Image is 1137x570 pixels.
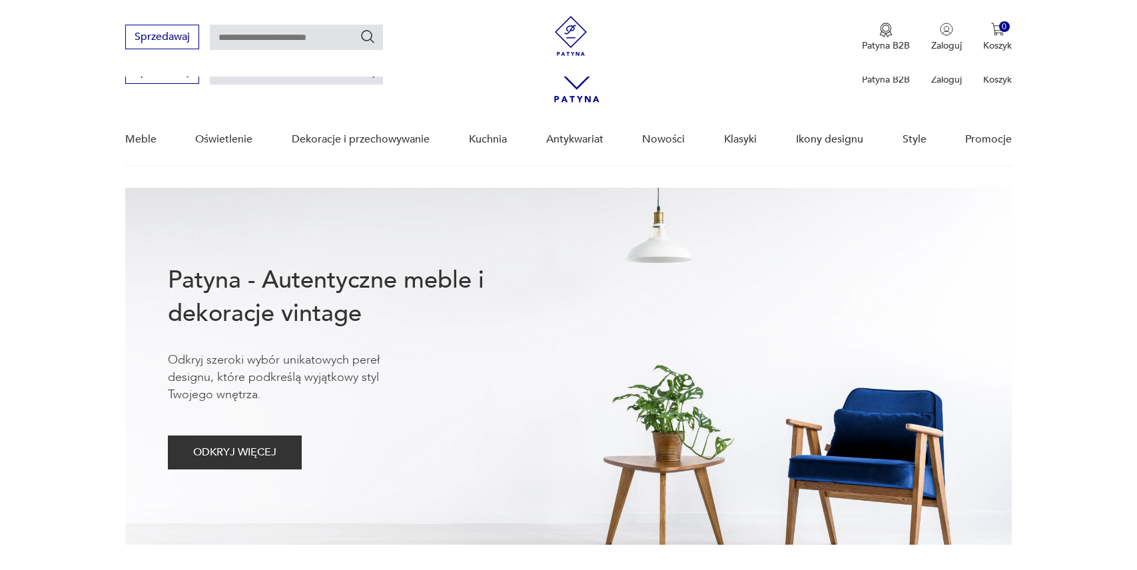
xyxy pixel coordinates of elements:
a: Promocje [965,114,1012,165]
a: Ikona medaluPatyna B2B [862,23,910,52]
img: Ikona koszyka [991,23,1004,36]
a: Nowości [642,114,685,165]
div: 0 [999,21,1010,33]
a: Sprzedawaj [125,33,199,43]
a: Ikony designu [796,114,863,165]
p: Zaloguj [931,73,962,86]
button: ODKRYJ WIĘCEJ [168,435,302,469]
img: Ikona medalu [879,23,893,37]
a: Sprzedawaj [125,68,199,77]
p: Patyna B2B [862,73,910,86]
img: Patyna - sklep z meblami i dekoracjami vintage [551,16,591,56]
button: Patyna B2B [862,23,910,52]
a: Dekoracje i przechowywanie [292,114,430,165]
p: Zaloguj [931,39,962,52]
button: Szukaj [360,29,376,45]
button: Zaloguj [931,23,962,52]
p: Patyna B2B [862,39,910,52]
a: Klasyki [724,114,757,165]
a: Antykwariat [546,114,603,165]
h1: Patyna - Autentyczne meble i dekoracje vintage [168,264,528,330]
a: ODKRYJ WIĘCEJ [168,449,302,458]
button: 0Koszyk [983,23,1012,52]
a: Oświetlenie [195,114,252,165]
a: Style [903,114,927,165]
a: Meble [125,114,157,165]
p: Koszyk [983,39,1012,52]
a: Kuchnia [469,114,507,165]
button: Sprzedawaj [125,25,199,49]
p: Koszyk [983,73,1012,86]
p: Odkryj szeroki wybór unikatowych pereł designu, które podkreślą wyjątkowy styl Twojego wnętrza. [168,352,421,404]
img: Ikonka użytkownika [940,23,953,36]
